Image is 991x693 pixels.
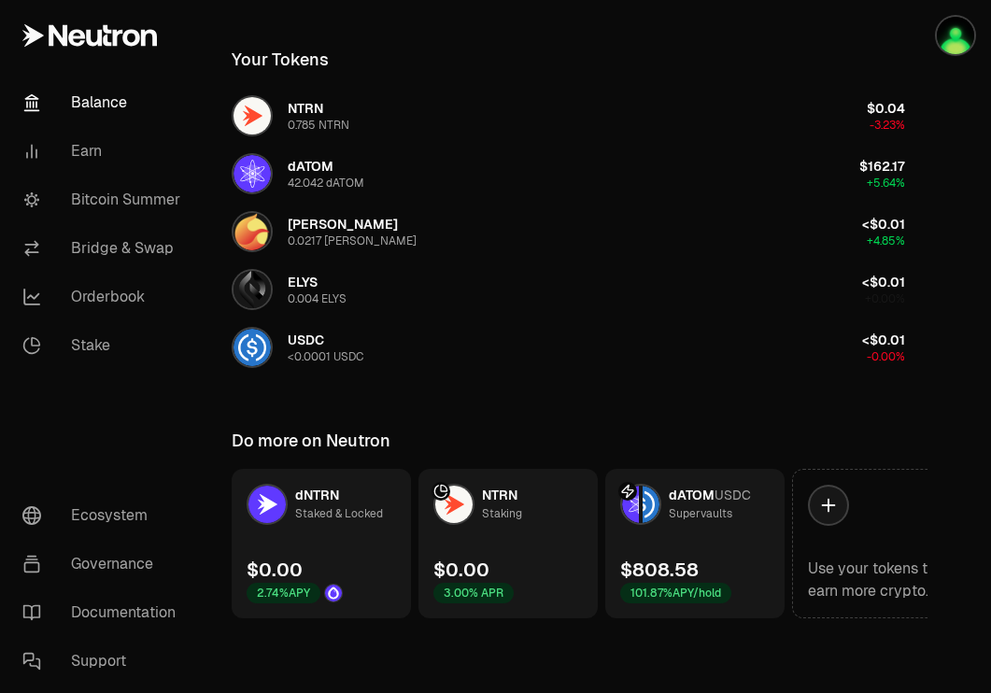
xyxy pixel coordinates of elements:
[288,118,349,133] div: 0.785 NTRN
[862,216,905,233] span: <$0.01
[482,504,522,523] div: Staking
[234,271,271,308] img: ELYS Logo
[234,329,271,366] img: USDC Logo
[232,469,411,618] a: dNTRN LogodNTRNStaked & Locked$0.002.74%APYDrop
[220,204,916,260] button: LUNA Logo[PERSON_NAME]0.0217 [PERSON_NAME]<$0.01+4.85%
[7,273,202,321] a: Orderbook
[669,504,732,523] div: Supervaults
[867,176,905,191] span: +5.64%
[7,321,202,370] a: Stake
[288,176,364,191] div: 42.042 dATOM
[418,469,598,618] a: NTRN LogoNTRNStaking$0.003.00% APR
[622,486,639,523] img: dATOM Logo
[792,469,971,618] a: Use your tokens to earn more crypto.
[288,291,347,306] div: 0.004 ELYS
[669,487,715,503] span: dATOM
[862,274,905,290] span: <$0.01
[867,233,905,248] span: +4.85%
[288,332,324,348] span: USDC
[7,78,202,127] a: Balance
[232,47,329,73] div: Your Tokens
[7,127,202,176] a: Earn
[288,100,323,117] span: NTRN
[867,349,905,364] span: -0.00%
[715,487,751,503] span: USDC
[620,583,731,603] div: 101.87% APY/hold
[7,588,202,637] a: Documentation
[870,118,905,133] span: -3.23%
[7,176,202,224] a: Bitcoin Summer
[325,585,342,601] img: Drop
[643,486,659,523] img: USDC Logo
[620,557,699,583] div: $808.58
[7,224,202,273] a: Bridge & Swap
[859,158,905,175] span: $162.17
[7,491,202,540] a: Ecosystem
[433,557,489,583] div: $0.00
[288,349,363,364] div: <0.0001 USDC
[288,216,398,233] span: [PERSON_NAME]
[808,558,956,602] div: Use your tokens to earn more crypto.
[937,17,974,54] img: Atom Staking
[435,486,473,523] img: NTRN Logo
[220,262,916,318] button: ELYS LogoELYS0.004 ELYS<$0.01+0.00%
[295,487,339,503] span: dNTRN
[433,583,514,603] div: 3.00% APR
[862,332,905,348] span: <$0.01
[234,213,271,250] img: LUNA Logo
[288,158,333,175] span: dATOM
[247,583,320,603] div: 2.74% APY
[232,428,390,454] div: Do more on Neutron
[234,97,271,134] img: NTRN Logo
[865,291,905,306] span: +0.00%
[288,274,318,290] span: ELYS
[7,637,202,686] a: Support
[867,100,905,117] span: $0.04
[482,487,517,503] span: NTRN
[220,319,916,375] button: USDC LogoUSDC<0.0001 USDC<$0.01-0.00%
[295,504,383,523] div: Staked & Locked
[7,540,202,588] a: Governance
[220,146,916,202] button: dATOM LogodATOM42.042 dATOM$162.17+5.64%
[247,557,303,583] div: $0.00
[234,155,271,192] img: dATOM Logo
[220,88,916,144] button: NTRN LogoNTRN0.785 NTRN$0.04-3.23%
[248,486,286,523] img: dNTRN Logo
[288,233,417,248] div: 0.0217 [PERSON_NAME]
[605,469,785,618] a: dATOM LogoUSDC LogodATOMUSDCSupervaults$808.58101.87%APY/hold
